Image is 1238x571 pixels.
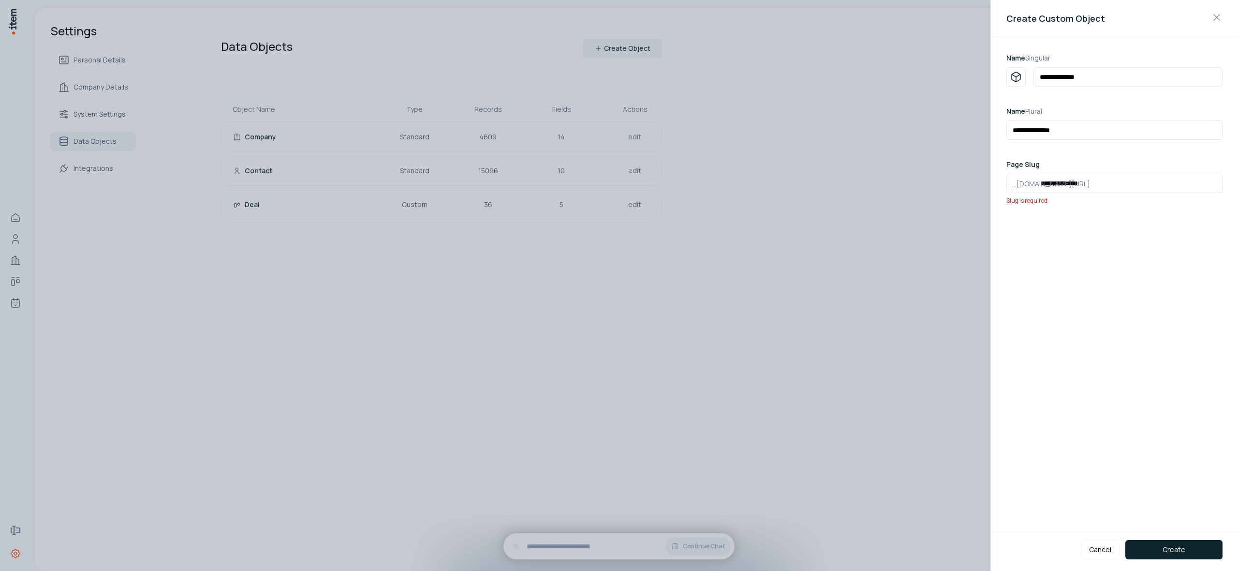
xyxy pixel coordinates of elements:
[1006,12,1105,25] h2: Create Custom Object
[1006,53,1050,62] label: Name
[1006,160,1040,169] label: Page Slug
[1081,540,1120,559] button: Cancel
[1125,540,1223,559] button: Create
[1025,53,1050,62] span: Singular
[1006,197,1223,205] p: Slug is required
[1025,106,1042,116] span: Plural
[1006,106,1042,116] label: Name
